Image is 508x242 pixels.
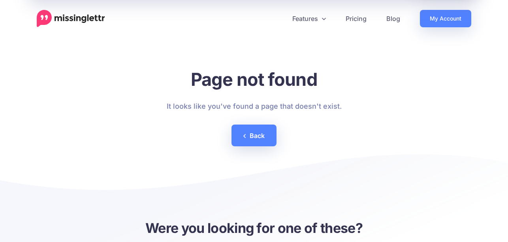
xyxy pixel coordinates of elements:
[167,68,342,90] h1: Page not found
[420,10,471,27] a: My Account
[37,219,471,237] h3: Were you looking for one of these?
[336,10,376,27] a: Pricing
[282,10,336,27] a: Features
[376,10,410,27] a: Blog
[231,125,277,146] a: Back
[167,100,342,113] p: It looks like you've found a page that doesn't exist.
